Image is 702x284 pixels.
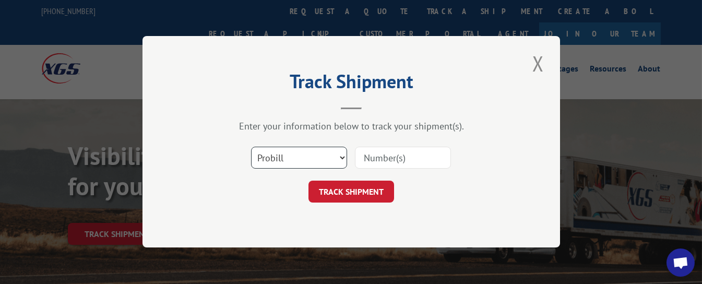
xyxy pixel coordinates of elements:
button: Close modal [529,49,547,78]
div: Enter your information below to track your shipment(s). [195,121,508,133]
button: TRACK SHIPMENT [308,181,394,203]
input: Number(s) [355,147,451,169]
h2: Track Shipment [195,74,508,94]
a: Open chat [667,249,695,277]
